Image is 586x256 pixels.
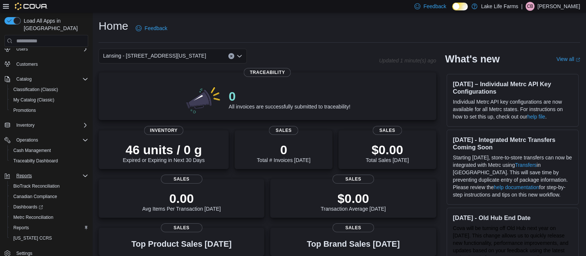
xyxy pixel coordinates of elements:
a: Customers [13,60,41,69]
div: Total # Invoices [DATE] [257,142,310,163]
span: Metrc Reconciliation [10,213,88,222]
div: Expired or Expiring in Next 30 Days [123,142,205,163]
span: Canadian Compliance [13,194,57,200]
button: Catalog [13,75,34,84]
a: Reports [10,223,32,232]
a: Cash Management [10,146,54,155]
a: Feedback [133,21,170,36]
span: BioTrack Reconciliation [13,183,60,189]
div: All invoices are successfully submitted to traceability! [229,89,350,110]
button: Users [13,45,31,54]
a: Traceabilty Dashboard [10,156,61,165]
button: Customers [1,59,91,69]
span: Classification (Classic) [10,85,88,94]
a: BioTrack Reconciliation [10,182,63,191]
button: Canadian Compliance [7,191,91,202]
a: [US_STATE] CCRS [10,234,55,243]
button: Metrc Reconciliation [7,212,91,223]
button: Classification (Classic) [7,84,91,95]
button: Open list of options [236,53,242,59]
a: help file [527,114,545,120]
p: 0 [257,142,310,157]
span: Customers [13,59,88,69]
svg: External link [576,58,580,62]
div: Avg Items Per Transaction [DATE] [142,191,221,212]
img: Cova [15,3,48,10]
span: Customers [16,61,38,67]
span: Users [16,46,28,52]
span: Classification (Classic) [13,87,58,93]
input: Dark Mode [452,3,468,10]
span: Washington CCRS [10,234,88,243]
span: Reports [13,225,29,231]
p: Individual Metrc API key configurations are now available for all Metrc states. For instructions ... [453,98,572,120]
div: Total Sales [DATE] [366,142,409,163]
span: Sales [332,223,374,232]
p: $0.00 [321,191,386,206]
h3: [DATE] – Individual Metrc API Key Configurations [453,80,572,95]
a: View allExternal link [556,56,580,62]
span: Operations [16,137,38,143]
span: Lansing - [STREET_ADDRESS][US_STATE] [103,51,206,60]
span: Sales [373,126,402,135]
a: Promotions [10,106,39,115]
h3: [DATE] - Integrated Metrc Transfers Coming Soon [453,136,572,151]
button: Inventory [13,121,37,130]
span: Inventory [13,121,88,130]
p: | [521,2,523,11]
span: Inventory [16,122,34,128]
button: Reports [1,171,91,181]
p: 0.00 [142,191,221,206]
span: Catalog [13,75,88,84]
button: Users [1,44,91,54]
h3: Top Brand Sales [DATE] [307,240,400,249]
a: Canadian Compliance [10,192,60,201]
span: Promotions [13,107,36,113]
span: Sales [332,175,374,184]
span: Cash Management [10,146,88,155]
span: Load All Apps in [GEOGRAPHIC_DATA] [21,17,88,32]
span: Reports [16,173,32,179]
span: Reports [10,223,88,232]
span: My Catalog (Classic) [10,95,88,104]
button: Clear input [228,53,234,59]
a: Metrc Reconciliation [10,213,56,222]
p: [PERSON_NAME] [537,2,580,11]
button: Promotions [7,105,91,116]
span: [US_STATE] CCRS [13,235,52,241]
span: Operations [13,136,88,145]
span: Cash Management [13,148,51,153]
span: BioTrack Reconciliation [10,182,88,191]
p: 46 units / 0 g [123,142,205,157]
span: Promotions [10,106,88,115]
button: Operations [13,136,41,145]
button: Operations [1,135,91,145]
a: Dashboards [10,202,46,211]
h3: Top Product Sales [DATE] [132,240,232,249]
p: 0 [229,89,350,104]
p: Starting [DATE], store-to-store transfers can now be integrated with Metrc using in [GEOGRAPHIC_D... [453,154,572,198]
span: Dashboards [13,204,43,210]
span: Catalog [16,76,32,82]
span: Traceabilty Dashboard [13,158,58,164]
h2: What's new [445,53,500,65]
span: Reports [13,171,88,180]
a: Transfers [515,162,537,168]
span: Traceability [244,68,291,77]
button: Traceabilty Dashboard [7,156,91,166]
p: Lake Life Farms [481,2,518,11]
a: Classification (Classic) [10,85,61,94]
button: [US_STATE] CCRS [7,233,91,243]
div: Transaction Average [DATE] [321,191,386,212]
span: Metrc Reconciliation [13,214,53,220]
span: Canadian Compliance [10,192,88,201]
span: Sales [269,126,298,135]
span: Sales [161,223,202,232]
h3: [DATE] - Old Hub End Date [453,214,572,221]
a: help documentation [494,184,539,190]
div: Christina Bell [526,2,534,11]
span: Dashboards [10,202,88,211]
p: $0.00 [366,142,409,157]
button: Reports [7,223,91,233]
